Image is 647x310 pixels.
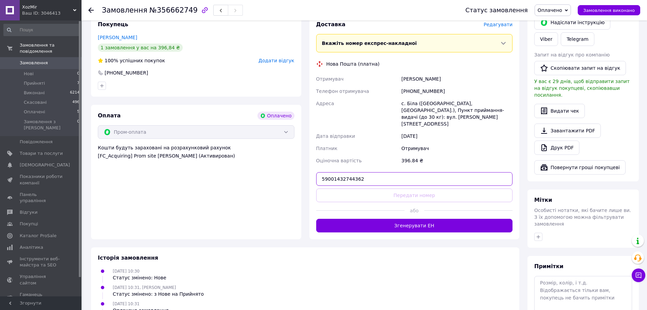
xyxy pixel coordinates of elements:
span: Редагувати [484,22,513,27]
span: Оціночна вартість [316,158,362,163]
span: 7 [77,80,79,86]
span: Гаманець компанії [20,292,63,304]
div: Ваш ID: 3046413 [22,10,82,16]
span: Покупці [20,221,38,227]
span: Каталог ProSale [20,233,56,239]
span: Оплачено [538,7,562,13]
a: Telegram [561,32,594,46]
button: Надіслати інструкцію [534,15,610,30]
span: Отримувач [316,76,344,82]
span: Додати відгук [258,58,294,63]
button: Видати чек [534,104,585,118]
button: Замовлення виконано [578,5,640,15]
div: 396.84 ₴ [400,154,514,167]
span: [DATE] 10:31 [113,301,140,306]
div: [DATE] [400,130,514,142]
span: №356662749 [149,6,198,14]
button: Скопіювати запит на відгук [534,61,626,75]
span: Прийняті [24,80,45,86]
span: [DATE] 10:30 [113,269,140,274]
span: Платник [316,146,338,151]
span: Замовлення та повідомлення [20,42,82,54]
span: Замовлення з [PERSON_NAME] [24,119,77,131]
a: [PERSON_NAME] [98,35,137,40]
span: Показники роботи компанії [20,174,63,186]
span: 100% [105,58,118,63]
span: [DATE] 10:31, [PERSON_NAME] [113,285,176,290]
div: Повернутися назад [88,7,94,14]
button: Згенерувати ЕН [316,219,513,232]
button: Повернути гроші покупцеві [534,160,626,175]
span: Аналітика [20,244,43,250]
span: Запит на відгук про компанію [534,52,610,58]
span: 496 [72,99,79,105]
span: 0 [77,71,79,77]
div: Кошти будуть зараховані на розрахунковий рахунок [98,144,294,159]
span: 6214 [70,90,79,96]
span: Доставка [316,21,346,28]
div: успішних покупок [98,57,165,64]
span: Примітки [534,263,563,270]
span: Особисті нотатки, які бачите лише ви. З їх допомогою можна фільтрувати замовлення [534,208,631,227]
div: Статус замовлення [465,7,528,14]
span: 5 [77,109,79,115]
a: Друк PDF [534,141,579,155]
span: Покупець [98,21,128,28]
div: Статус змінено: Нове [113,274,166,281]
span: Замовлення виконано [583,8,635,13]
span: або [405,207,424,214]
span: Замовлення [20,60,48,66]
span: Нові [24,71,34,77]
span: [DEMOGRAPHIC_DATA] [20,162,70,168]
a: Завантажити PDF [534,124,601,138]
span: Управління сайтом [20,274,63,286]
input: Пошук [3,24,80,36]
span: Інструменти веб-майстра та SEO [20,256,63,268]
div: Нова Пошта (платна) [325,61,381,67]
span: 0 [77,119,79,131]
span: Замовлення [102,6,147,14]
div: Оплачено [257,112,294,120]
span: Мітки [534,197,552,203]
div: [PHONE_NUMBER] [104,69,149,76]
div: [PERSON_NAME] [400,73,514,85]
span: Відгуки [20,209,37,215]
span: Оплачені [24,109,45,115]
div: 1 замовлення у вас на 396,84 ₴ [98,44,183,52]
div: [FC_Acquiring] Prom site [PERSON_NAME] (Активирован) [98,152,294,159]
span: Повідомлення [20,139,53,145]
span: Скасовані [24,99,47,105]
div: Статус змінено: з Нове на Прийнято [113,291,204,297]
span: У вас є 29 днів, щоб відправити запит на відгук покупцеві, скопіювавши посилання. [534,79,630,98]
span: Телефон отримувача [316,88,369,94]
a: Viber [534,32,558,46]
span: Виконані [24,90,45,96]
div: Отримувач [400,142,514,154]
div: с. Біла ([GEOGRAPHIC_DATA], [GEOGRAPHIC_DATA].), Пункт приймання-видачі (до 30 кг): вул. [PERSON_... [400,97,514,130]
span: ХоzMir [22,4,73,10]
button: Чат з покупцем [632,268,645,282]
span: Панель управління [20,192,63,204]
span: Оплата [98,112,121,119]
input: Номер експрес-накладної [316,172,513,186]
span: Вкажіть номер експрес-накладної [322,40,417,46]
div: [PHONE_NUMBER] [400,85,514,97]
span: Історія замовлення [98,255,158,261]
span: Товари та послуги [20,150,63,157]
span: Адреса [316,101,334,106]
span: Дата відправки [316,133,355,139]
